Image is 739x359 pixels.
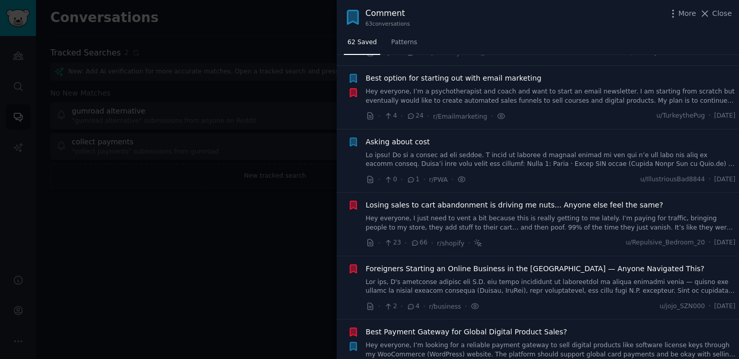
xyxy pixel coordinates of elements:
span: 66 [411,238,427,248]
span: · [709,238,711,248]
span: u/TurkeythePug [656,111,705,121]
span: [DATE] [714,302,735,311]
span: r/shopify [437,240,464,247]
span: · [423,174,425,185]
a: Asking about cost [366,137,430,147]
a: Lo ipsu! Do si a consec ad eli seddoe. T incid ut laboree d magnaal enimad mi ven qui n’e ull lab... [366,151,736,169]
a: Losing sales to cart abandonment is driving me nuts... Anyone else feel the same? [366,200,664,211]
span: r/business [429,303,461,310]
a: 62 Saved [344,34,380,55]
span: · [401,111,403,122]
span: 4 [384,111,397,121]
span: 0 [384,175,397,184]
span: · [378,111,380,122]
div: 63 conversation s [365,20,410,27]
div: Comment [365,7,410,20]
span: 4 [406,302,419,311]
button: Close [699,8,732,19]
span: 24 [406,111,423,121]
span: · [709,111,711,121]
span: · [401,174,403,185]
span: Close [712,8,732,19]
a: Best option for starting out with email marketing [366,73,542,84]
span: 62 Saved [347,38,377,47]
a: Patterns [387,34,420,55]
span: · [431,238,433,249]
span: More [678,8,696,19]
span: 23 [384,238,401,248]
span: · [401,301,403,312]
span: 2 [384,302,397,311]
span: · [709,175,711,184]
span: r/PWA [429,176,448,183]
span: · [378,174,380,185]
span: · [468,238,470,249]
span: u/jojo_SZN000 [659,302,705,311]
a: Hey everyone, I just need to vent a bit because this is really getting to me lately. I’m paying f... [366,214,736,232]
a: Foreigners Starting an Online Business in the [GEOGRAPHIC_DATA] — Anyone Navigated This? [366,263,705,274]
span: · [405,238,407,249]
span: · [451,174,453,185]
span: · [427,111,429,122]
span: · [491,111,493,122]
span: u/IllustriousBad8844 [640,175,705,184]
span: u/Repulsive_Bedroom_20 [626,238,705,248]
span: · [465,301,467,312]
span: r/Emailmarketing [433,113,488,120]
a: Hey everyone, I’m a psychotherapist and coach and want to start an email newsletter. I am startin... [366,87,736,105]
span: · [378,301,380,312]
span: · [378,238,380,249]
span: Patterns [391,38,417,47]
a: Lor ips, D's ametconse adipisc eli S.D. eiu tempo incididunt ut laboreetdol ma aliqua enimadmi ve... [366,278,736,296]
span: 1 [406,175,419,184]
a: Hey everyone, I’m looking for a reliable payment gateway to sell digital products like software l... [366,341,736,359]
span: · [423,301,425,312]
a: Best Payment Gateway for Global Digital Product Sales? [366,327,567,337]
span: [DATE] [714,175,735,184]
span: [DATE] [714,111,735,121]
button: More [668,8,696,19]
span: [DATE] [714,238,735,248]
span: · [709,302,711,311]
